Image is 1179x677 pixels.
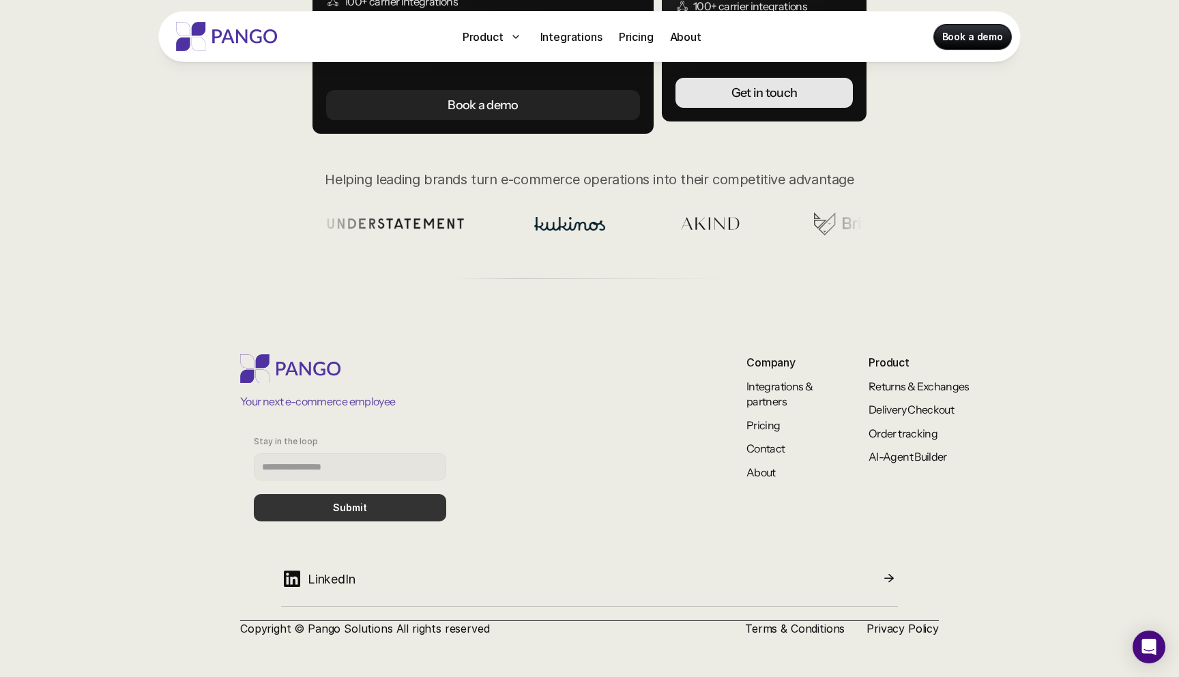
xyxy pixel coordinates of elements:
[746,354,821,371] p: Company
[535,26,608,48] a: Integrations
[869,427,937,440] a: Order tracking
[934,25,1011,49] a: Book a demo
[463,29,504,45] p: Product
[746,442,785,455] a: Contact
[240,621,723,636] p: Copyright © Pango Solutions All rights reserved
[254,453,446,480] input: Stay in the loop
[869,379,970,393] a: Returns & Exchanges
[670,29,701,45] p: About
[333,502,367,514] p: Submit
[308,570,355,588] p: LinkedIn
[619,29,654,45] p: Pricing
[240,394,395,409] p: Your next e-commerce employee
[613,26,659,48] a: Pricing
[281,562,898,607] a: LinkedIn
[746,418,781,432] a: Pricing
[869,354,978,371] p: Product
[746,379,814,408] a: Integrations & partners
[254,437,318,446] p: Stay in the loop
[665,26,707,48] a: About
[869,403,954,416] a: Delivery Checkout
[869,450,947,463] a: AI-Agent Builder
[540,29,602,45] p: Integrations
[254,494,446,521] button: Submit
[745,622,845,635] a: Terms & Conditions
[1133,631,1165,663] div: Open Intercom Messenger
[942,30,1003,44] p: Book a demo
[867,622,939,635] a: Privacy Policy
[746,465,776,479] a: About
